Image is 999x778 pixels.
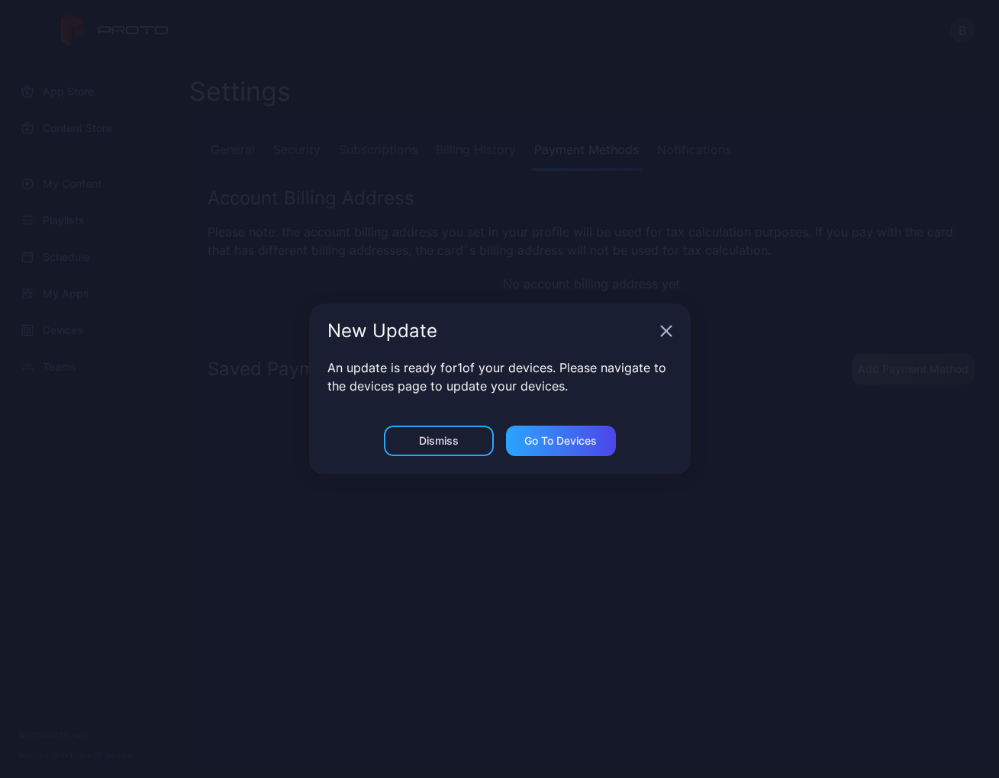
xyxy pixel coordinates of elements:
p: An update is ready for 1 of your devices. Please navigate to the devices page to update your devi... [327,358,672,395]
button: Dismiss [384,426,494,456]
div: Dismiss [419,435,459,447]
div: Go to devices [524,435,597,447]
div: New Update [327,322,654,340]
button: Go to devices [506,426,616,456]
